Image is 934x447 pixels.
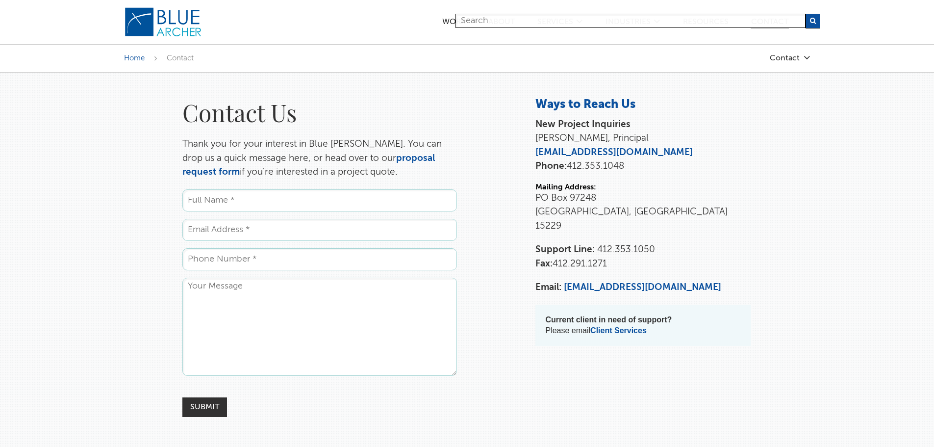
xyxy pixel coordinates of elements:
a: Work [442,18,466,28]
strong: Email: [535,283,561,292]
a: Contact [712,54,810,62]
strong: Phone: [535,161,567,171]
img: Blue Archer Logo [124,7,202,37]
p: Thank you for your interest in Blue [PERSON_NAME]. You can drop us a quick message here, or head ... [182,137,457,180]
input: Phone Number * [182,248,457,270]
p: [PERSON_NAME], Principal 412.353.1048 [535,118,751,174]
strong: Support Line: [535,245,595,254]
h3: Ways to Reach Us [535,97,751,113]
input: Search [455,14,805,28]
input: Email Address * [182,219,457,241]
a: [EMAIL_ADDRESS][DOMAIN_NAME] [564,283,721,292]
strong: New Project Inquiries [535,120,631,129]
span: 412.353.1050 [597,245,655,254]
strong: Current client in need of support? [545,316,672,324]
strong: Fax: [535,259,553,268]
input: Full Name * [182,189,457,211]
a: Client Services [590,326,647,335]
a: Home [124,54,145,62]
strong: Mailing Address: [535,184,596,191]
p: PO Box 97248 [GEOGRAPHIC_DATA], [GEOGRAPHIC_DATA] 15229 [535,191,751,234]
p: 412.291.1271 [535,243,751,271]
a: [EMAIL_ADDRESS][DOMAIN_NAME] [535,148,693,157]
span: Contact [167,54,194,62]
h1: Contact Us [182,97,457,128]
p: Please email [545,315,741,336]
input: Submit [182,397,227,417]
